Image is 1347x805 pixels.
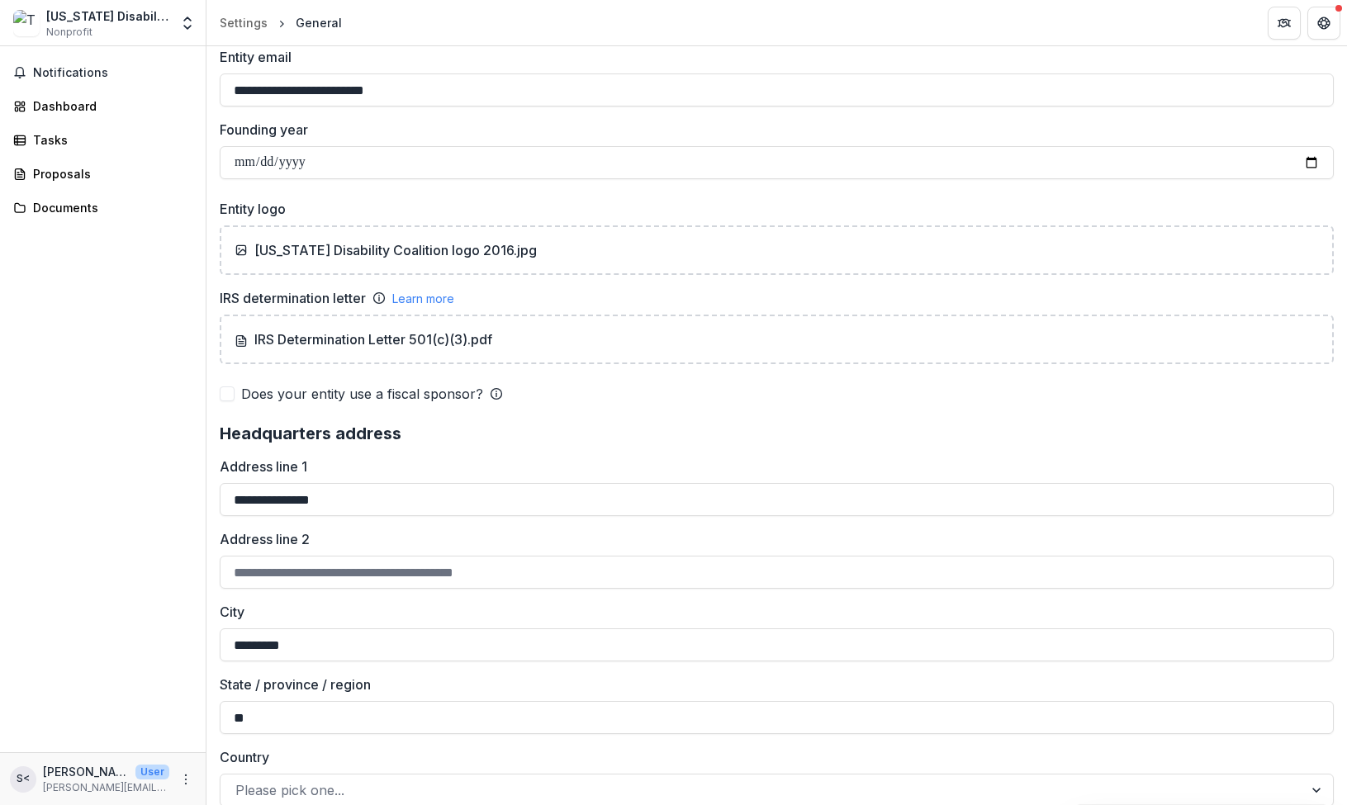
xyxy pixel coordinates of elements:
button: Notifications [7,59,199,86]
label: State / province / region [220,675,1324,694]
div: Dashboard [33,97,186,115]
a: Tasks [7,126,199,154]
a: Dashboard [7,92,199,120]
p: [US_STATE] Disability Coalition logo 2016.jpg [254,240,537,260]
button: Open entity switcher [176,7,199,40]
a: Learn more [392,290,454,307]
label: Entity email [220,47,1324,67]
span: Notifications [33,66,192,80]
button: Partners [1268,7,1301,40]
button: Get Help [1307,7,1340,40]
button: More [176,769,196,789]
span: Does your entity use a fiscal sponsor? [241,384,483,404]
h2: Headquarters address [220,424,1334,443]
div: Tasks [33,131,186,149]
label: Address line 1 [220,457,1324,476]
div: Settings [220,14,268,31]
label: IRS determination letter [220,288,366,308]
img: Tennessee Disability Coalition [13,10,40,36]
div: General [296,14,342,31]
label: City [220,602,1324,622]
a: Proposals [7,160,199,187]
label: Country [220,747,1324,767]
p: [PERSON_NAME] <[PERSON_NAME][EMAIL_ADDRESS][DOMAIN_NAME]> [43,763,129,780]
p: IRS Determination Letter 501(c)(3).pdf [235,329,492,349]
span: Nonprofit [46,25,92,40]
div: Proposals [33,165,186,182]
div: Sarah Sampson <sarah_s@tndisability.org> [17,774,30,784]
a: Settings [213,11,274,35]
div: Documents [33,199,186,216]
a: Documents [7,194,199,221]
p: [PERSON_NAME][EMAIL_ADDRESS][DOMAIN_NAME] [43,780,169,795]
label: Entity logo [220,199,1324,219]
p: User [135,765,169,779]
label: Founding year [220,120,1324,140]
div: [US_STATE] Disability Coalition [46,7,169,25]
nav: breadcrumb [213,11,349,35]
label: Address line 2 [220,529,1324,549]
